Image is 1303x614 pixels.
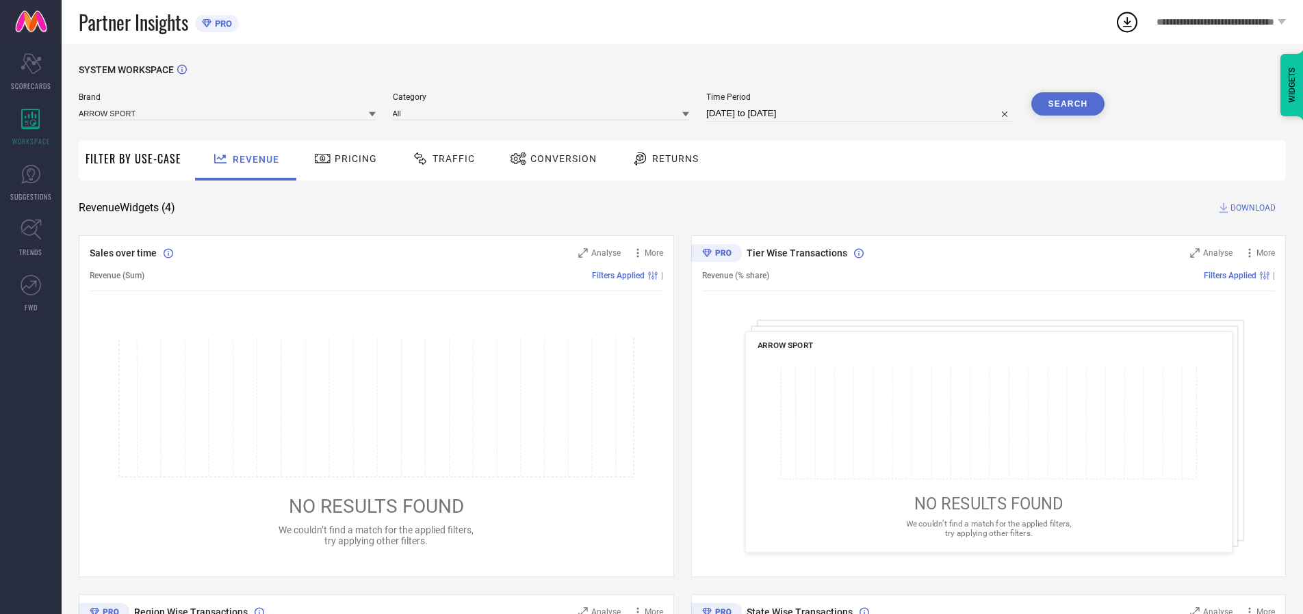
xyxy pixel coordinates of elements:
[1203,248,1233,258] span: Analyse
[25,302,38,312] span: FWD
[661,271,663,280] span: |
[10,191,52,202] span: SUGGESTIONS
[591,248,621,258] span: Analyse
[79,8,188,36] span: Partner Insights
[1230,201,1276,215] span: DOWNLOAD
[592,271,645,280] span: Filters Applied
[578,248,588,258] svg: Zoom
[279,524,474,546] span: We couldn’t find a match for the applied filters, try applying other filters.
[1031,92,1105,116] button: Search
[1256,248,1275,258] span: More
[1190,248,1200,258] svg: Zoom
[530,153,597,164] span: Conversion
[914,494,1063,513] span: NO RESULTS FOUND
[706,105,1014,122] input: Select time period
[12,136,50,146] span: WORKSPACE
[86,150,181,167] span: Filter By Use-Case
[702,271,769,280] span: Revenue (% share)
[11,81,51,91] span: SCORECARDS
[289,495,464,518] span: NO RESULTS FOUND
[79,201,175,215] span: Revenue Widgets ( 4 )
[706,92,1014,102] span: Time Period
[433,153,475,164] span: Traffic
[335,153,377,164] span: Pricing
[645,248,663,258] span: More
[90,248,157,258] span: Sales over time
[79,64,174,75] span: SYSTEM WORKSPACE
[1204,271,1256,280] span: Filters Applied
[79,92,376,102] span: Brand
[757,341,813,350] span: ARROW SPORT
[652,153,699,164] span: Returns
[747,248,847,258] span: Tier Wise Transactions
[691,244,742,265] div: Premium
[393,92,690,102] span: Category
[905,519,1071,537] span: We couldn’t find a match for the applied filters, try applying other filters.
[19,247,42,257] span: TRENDS
[1273,271,1275,280] span: |
[233,154,279,165] span: Revenue
[211,18,232,29] span: PRO
[90,271,144,280] span: Revenue (Sum)
[1115,10,1139,34] div: Open download list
